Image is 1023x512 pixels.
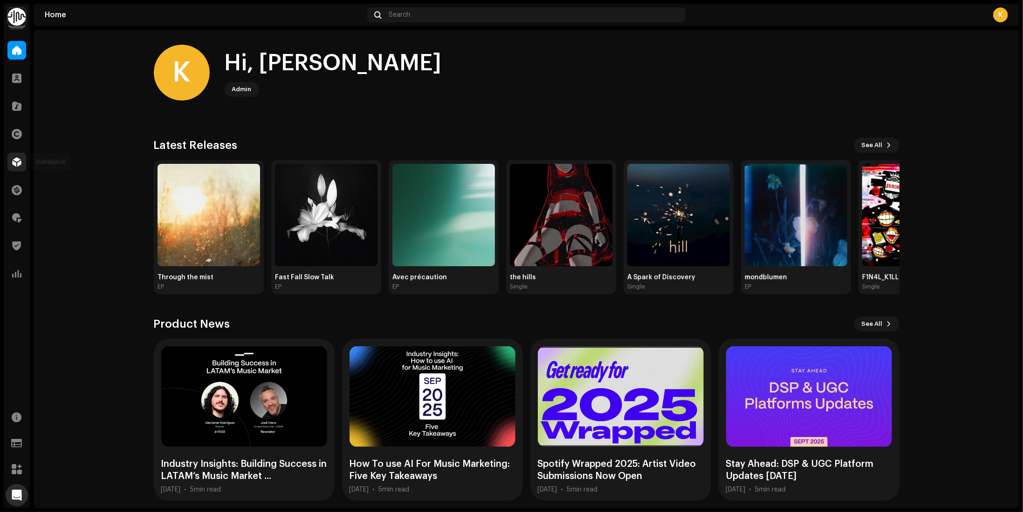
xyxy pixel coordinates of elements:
div: Stay Ahead: DSP & UGC Platform Updates [DATE] [726,458,892,482]
span: See All [862,136,883,155]
div: 5 [567,486,598,493]
div: [DATE] [726,486,746,493]
img: 5e795c15-84f5-46e0-a1cc-a5c9d5a8c928 [862,164,965,266]
div: • [561,486,563,493]
span: Search [389,11,411,19]
span: min read [571,486,598,493]
img: ff660a4c-37be-4381-8f56-5e3a7ae99af6 [627,164,730,266]
div: • [373,486,375,493]
div: 5 [191,486,221,493]
img: 919232a7-414b-4975-be05-e4c637a941a7 [392,164,495,266]
div: [DATE] [538,486,557,493]
button: See All [854,138,899,153]
div: [DATE] [161,486,181,493]
div: 5 [755,486,786,493]
img: 43c9ffb9-763c-447b-b641-d8cb8079913b [510,164,612,266]
div: Admin [232,84,252,95]
div: Single [627,283,645,290]
div: • [749,486,752,493]
div: Open Intercom Messenger [6,484,28,506]
div: Home [45,11,364,19]
img: d7fa6f3a-eb39-499e-aeab-4609cfce409e [158,164,260,266]
div: EP [392,283,399,290]
div: Spotify Wrapped 2025: Artist Video Submissions Now Open [538,458,704,482]
span: min read [759,486,786,493]
button: See All [854,317,899,331]
div: F1N4L_K1LLC4M// [862,274,965,281]
img: 2051cd13-b091-47d7-82b0-977df55d9b5c [745,164,847,266]
div: • [185,486,187,493]
span: min read [383,486,410,493]
div: A Spark of Discovery [627,274,730,281]
div: Fast Fall Slow Talk [275,274,378,281]
div: Industry Insights: Building Success in LATAM’s Music Market ... [161,458,327,482]
div: Avec précaution [392,274,495,281]
div: How To use AI For Music Marketing: Five Key Takeaways [350,458,515,482]
span: min read [194,486,221,493]
img: 49926731-d4f2-4268-a719-0ae6b475b79f [275,164,378,266]
div: [DATE] [350,486,369,493]
div: mondblumen [745,274,847,281]
div: EP [158,283,164,290]
div: Single [862,283,880,290]
h3: Latest Releases [154,138,238,153]
div: K [993,7,1008,22]
div: the hills [510,274,612,281]
div: Single [510,283,528,290]
div: 5 [379,486,410,493]
img: 0f74c21f-6d1c-4dbc-9196-dbddad53419e [7,7,26,26]
div: EP [275,283,281,290]
h3: Product News [154,317,230,331]
div: Through the mist [158,274,260,281]
span: See All [862,315,883,333]
div: K [154,45,210,101]
div: Hi, [PERSON_NAME] [225,48,442,78]
div: EP [745,283,751,290]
